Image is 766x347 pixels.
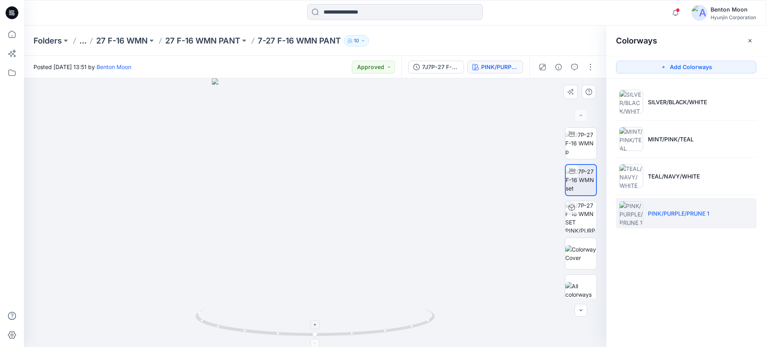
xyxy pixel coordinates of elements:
[616,36,657,46] h2: Colorways
[344,35,369,46] button: 10
[481,63,518,71] div: PINK/PURPLE/PRUNE 1
[566,167,596,192] img: 7J7P-27 F-16 WMN set
[34,35,62,46] a: Folders
[408,61,464,73] button: 7J7P-27 F-16 WMN SET
[565,282,596,299] img: All colorways
[619,90,643,114] img: SILVER/BLACK/WHITE
[79,35,87,46] button: ...
[616,61,756,73] button: Add Colorways
[565,131,596,156] img: 7J7P-27 F-16 WMN p
[619,127,643,151] img: MINT/PINK/TEAL
[467,61,523,73] button: PINK/PURPLE/PRUNE 1
[354,36,359,45] p: 10
[648,98,707,106] p: SILVER/BLACK/WHITE
[565,245,596,262] img: Colorway Cover
[97,63,131,70] a: Benton Moon
[258,35,341,46] p: 7-27 F-16 WMN PANT
[711,5,756,14] div: Benton Moon
[648,172,700,180] p: TEAL/NAVY/WHITE
[711,14,756,20] div: Hyunjin Corporation
[648,209,709,218] p: PINK/PURPLE/PRUNE 1
[691,5,707,21] img: avatar
[34,63,131,71] span: Posted [DATE] 13:51 by
[565,201,596,232] img: 7J7P-27 F-16 WMN SET PINK/PURPLE/PRUNE 1
[648,135,694,143] p: MINT/PINK/TEAL
[96,35,148,46] a: 27 F-16 WMN
[619,201,643,225] img: PINK/PURPLE/PRUNE 1
[619,164,643,188] img: TEAL/NAVY/WHITE
[422,63,459,71] div: 7J7P-27 F-16 WMN SET
[165,35,240,46] a: 27 F-16 WMN PANT
[552,61,565,73] button: Details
